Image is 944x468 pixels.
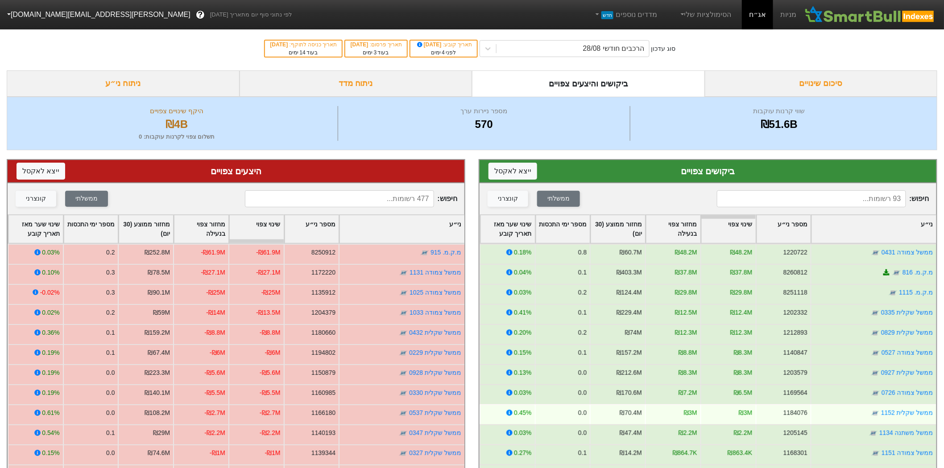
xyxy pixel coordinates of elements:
div: Toggle SortBy [174,215,228,243]
div: ₪12.3M [675,328,697,337]
img: tase link [399,369,408,378]
span: לפי נתוני סוף יום מתאריך [DATE] [210,10,292,19]
div: תאריך כניסה לתוקף : [269,41,337,49]
div: 0.0 [106,448,115,458]
div: Toggle SortBy [812,215,936,243]
div: -₪14M [206,308,225,317]
div: Toggle SortBy [340,215,464,243]
img: tase link [889,288,898,297]
div: 0.3 [106,268,115,277]
div: היצעים צפויים [17,164,455,178]
div: ₪51.6B [633,116,926,132]
div: -₪13.5M [256,308,280,317]
div: -₪25M [206,288,225,297]
div: -₪6M [210,348,225,357]
a: ממשל שקלית 0229 [409,349,461,356]
div: 0.3 [106,288,115,297]
div: 0.19% [42,348,59,357]
a: מ.ק.מ. 915 [431,249,461,256]
div: 1172220 [311,268,335,277]
div: 1180660 [311,328,335,337]
div: ₪2.2M [679,428,697,438]
div: 0.1 [578,308,587,317]
div: 0.61% [42,408,59,418]
div: ₪223.3M [145,368,170,378]
img: tase link [871,248,880,257]
div: -₪5.6M [260,368,281,378]
div: 1202332 [783,308,807,317]
div: 0.1 [106,428,115,438]
img: tase link [399,409,408,418]
div: -₪5.5M [260,388,281,398]
div: ₪59M [153,308,170,317]
span: חיפוש : [245,190,457,207]
div: Toggle SortBy [8,215,63,243]
a: ממשל משתנה 1134 [879,429,933,436]
div: ₪7.2M [679,388,697,398]
div: 0.2 [578,328,587,337]
button: ייצא לאקסל [489,163,537,180]
a: ממשל צמודה 1131 [410,269,461,276]
div: בעוד ימים [350,49,402,57]
div: ₪863.4K [728,448,752,458]
div: 0.54% [42,428,59,438]
img: tase link [399,328,408,337]
div: 0.0 [578,428,587,438]
div: ₪3M [739,408,752,418]
input: 93 רשומות... [717,190,906,207]
img: tase link [871,349,880,357]
div: 0.41% [514,308,531,317]
div: הרכבים חודשי 28/08 [583,43,645,54]
div: ₪140.1M [145,388,170,398]
div: ₪252.8M [145,248,170,257]
div: 0.8 [578,248,587,257]
div: -₪2.2M [260,428,281,438]
img: tase link [399,349,408,357]
div: 1169564 [783,388,807,398]
button: קונצרני [488,191,528,207]
img: tase link [871,308,880,317]
div: Toggle SortBy [701,215,756,243]
div: 1160985 [311,388,335,398]
div: Toggle SortBy [591,215,645,243]
div: 0.0 [578,368,587,378]
div: היקף שינויים צפויים [18,106,335,116]
div: 0.03% [514,428,531,438]
div: -₪6M [265,348,281,357]
div: ₪78.5M [148,268,170,277]
div: 0.0 [578,388,587,398]
div: ₪37.8M [730,268,753,277]
img: tase link [399,429,408,438]
a: ממשל שקלית 0537 [409,409,461,416]
div: 1150879 [311,368,335,378]
img: tase link [399,288,408,297]
span: ? [198,9,203,21]
div: 0.03% [42,248,59,257]
a: ממשל צמודה 0527 [882,349,933,356]
a: ממשל צמודה 1025 [410,289,461,296]
img: tase link [869,429,878,438]
div: ₪8.3M [734,368,753,378]
div: 0.1 [578,348,587,357]
div: -₪27.1M [201,268,225,277]
div: 0.0 [578,408,587,418]
a: ממשל שקלית 0327 [409,449,461,456]
div: 0.20% [514,328,531,337]
div: ₪60.7M [620,248,642,257]
div: 0.1 [106,328,115,337]
div: -₪2.2M [204,428,225,438]
div: -₪5.5M [204,388,225,398]
div: -₪2.7M [204,408,225,418]
button: קונצרני [16,191,56,207]
div: ₪29.8M [730,288,753,297]
div: סיכום שינויים [705,70,938,97]
div: ממשלתי [547,194,570,204]
div: ₪29.8M [675,288,697,297]
div: ₪74M [625,328,642,337]
div: ₪229.4M [617,308,642,317]
a: ממשל צמודה 0726 [882,389,933,396]
div: בעוד ימים [269,49,337,57]
span: 3 [374,49,377,56]
div: 1203579 [783,368,807,378]
a: ממשל שקלית 0829 [881,329,933,336]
